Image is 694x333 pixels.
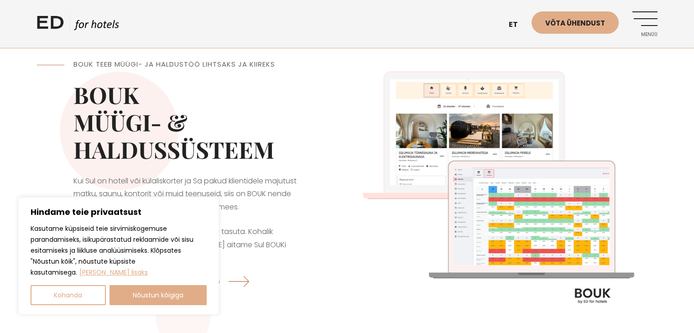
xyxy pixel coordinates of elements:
[73,175,311,214] p: Kui Sul on hotell või külaliskorter ja Sa pakud klientidele majutust matku, saunu, kontorit või m...
[37,14,119,36] a: ED HOTELS
[110,285,207,305] button: Nõustun kõigiga
[73,59,275,69] span: BOUK TEEB MÜÜGI- JA HALDUSTÖÖ LIHTSAKS JA KIIREKS
[188,269,252,293] a: HINNAD
[31,207,207,218] p: Hindame teie privaatsust
[532,11,619,34] a: Võta ühendust
[73,81,311,163] h2: BOUK MÜÜGI- & HALDUSSÜSTEEM
[79,267,148,277] a: Loe lisaks
[31,285,106,305] button: Kohanda
[632,32,657,37] span: Menüü
[504,14,532,36] a: et
[632,11,657,36] a: Menüü
[31,223,207,278] p: Kasutame küpsiseid teie sirvimiskogemuse parandamiseks, isikupärastatud reklaamide või sisu esita...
